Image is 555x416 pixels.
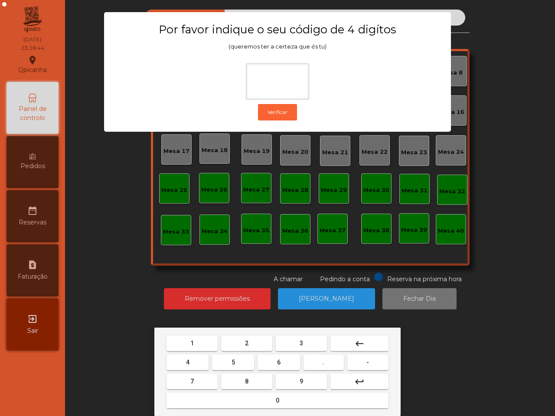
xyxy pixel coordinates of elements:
[323,359,324,366] span: .
[229,43,326,50] span: (queremos ter a certeza que és tu)
[258,104,297,120] button: Verificar
[354,338,365,349] mat-icon: keyboard_backspace
[232,359,235,366] span: 5
[276,397,279,404] span: 0
[186,359,189,366] span: 4
[245,340,248,347] span: 2
[300,378,303,385] span: 9
[121,23,434,36] h3: Por favor indique o seu código de 4 digítos
[354,377,365,387] mat-icon: keyboard_return
[300,340,303,347] span: 3
[190,378,194,385] span: 7
[245,378,248,385] span: 8
[190,340,194,347] span: 1
[277,359,281,366] span: 6
[366,359,369,366] span: -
